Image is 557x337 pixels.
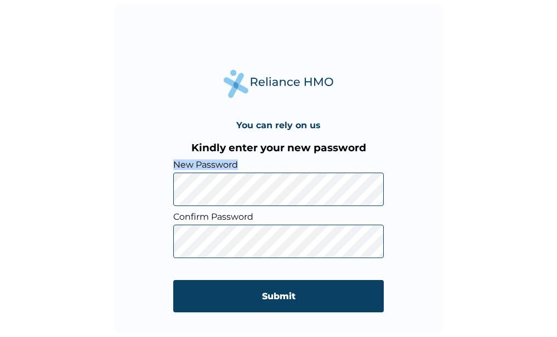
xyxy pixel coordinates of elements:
label: Confirm Password [173,212,384,222]
h3: Kindly enter your new password [173,141,384,154]
img: Reliance Health's Logo [224,70,333,98]
label: New Password [173,159,384,170]
h4: You can rely on us [236,120,321,130]
input: Submit [173,280,384,312]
